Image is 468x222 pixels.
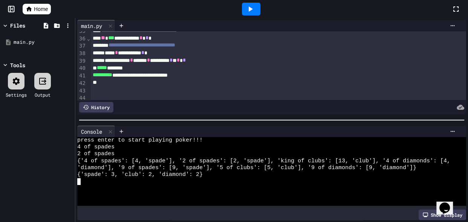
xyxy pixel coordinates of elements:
div: main.py [77,22,106,30]
div: Console [77,128,106,136]
span: 4 of spades [77,144,115,151]
span: press enter to start playing poker!!! [77,137,203,144]
div: 37 [77,42,87,50]
div: Console [77,126,115,137]
div: 40 [77,65,87,72]
div: Settings [6,91,27,98]
div: 43 [77,87,87,95]
span: 'diamond'], '9 of spades': [9, 'spade'], '5 of clubs': [5, 'club'], '9 of diamonds': [9, 'diamond']} [77,165,416,171]
div: 42 [77,80,87,87]
span: {'4 of spades': [4, 'spade'], '2 of spades': [2, 'spade'], 'king of clubs': [13, 'club'], '4 of d... [77,158,450,165]
div: Output [35,91,50,98]
div: 36 [77,35,87,43]
div: 41 [77,72,87,80]
span: Home [34,5,48,13]
div: History [79,102,113,113]
div: Files [10,22,25,29]
div: Show display [419,210,466,220]
div: 44 [77,94,87,102]
div: 38 [77,50,87,57]
span: Fold line [87,35,90,42]
span: {'spade': 3, 'club': 2, 'diamond': 2} [77,171,203,178]
a: Home [23,4,51,14]
div: 39 [77,57,87,65]
span: 2 of spades [77,151,115,157]
div: main.py [77,20,115,31]
div: 35 [77,28,87,35]
div: Tools [10,61,25,69]
iframe: chat widget [436,192,460,214]
div: main.py [14,39,72,46]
